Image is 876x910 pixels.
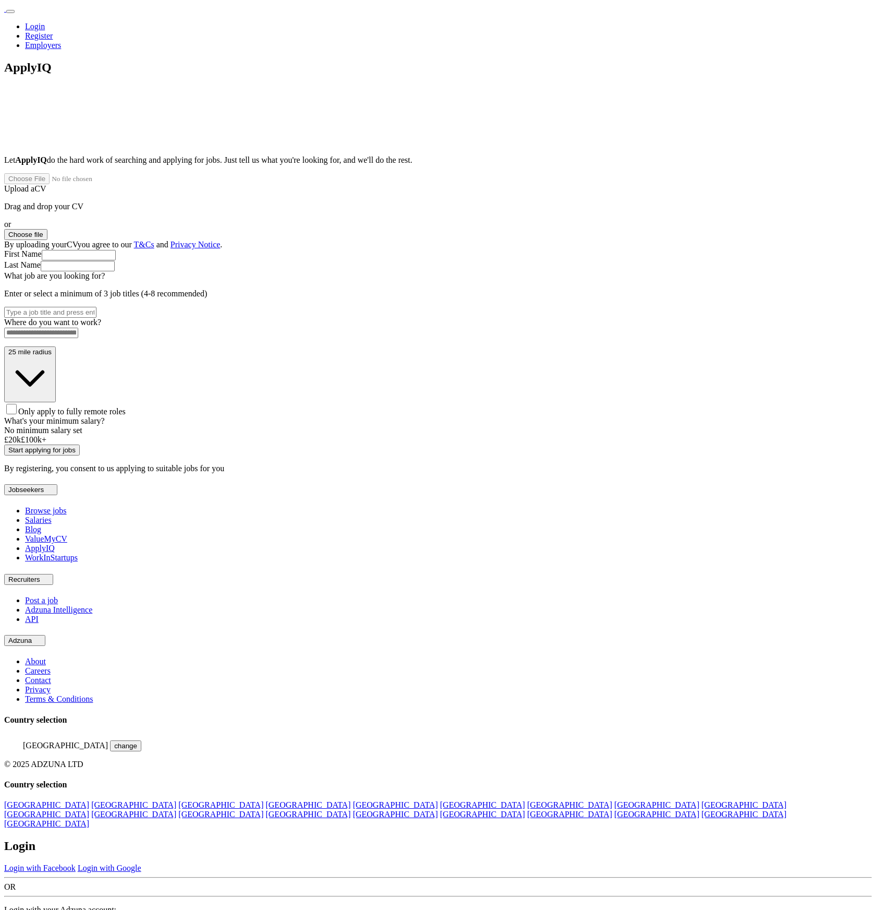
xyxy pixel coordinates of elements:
a: [GEOGRAPHIC_DATA] [353,810,438,819]
span: Recruiters [8,576,40,583]
img: UK flag [4,736,21,748]
span: 25 mile radius [8,348,52,356]
a: Privacy [25,685,51,694]
button: change [110,740,141,751]
label: Where do you want to work? [4,318,101,327]
a: API [25,615,39,624]
span: or [4,220,11,229]
a: ValueMyCV [25,534,67,543]
a: Careers [25,666,51,675]
a: Adzuna Intelligence [25,605,92,614]
input: Type a job title and press enter [4,307,96,318]
h1: ApplyIQ [4,61,872,75]
a: WorkInStartups [25,553,78,562]
a: Login with Facebook [4,864,76,872]
a: Privacy Notice [171,240,221,249]
a: [GEOGRAPHIC_DATA] [178,800,263,809]
a: Register [25,31,53,40]
a: Terms & Conditions [25,695,93,703]
a: [GEOGRAPHIC_DATA] [4,810,89,819]
label: What job are you looking for? [4,271,105,280]
button: Toggle main navigation menu [6,10,15,13]
button: Start applying for jobs [4,445,80,456]
a: Login with Google [78,864,141,872]
span: Only apply to fully remote roles [18,407,126,416]
h4: Country selection [4,780,872,789]
h2: Login [4,839,872,853]
a: [GEOGRAPHIC_DATA] [91,800,176,809]
img: toggle icon [42,577,49,582]
a: [GEOGRAPHIC_DATA] [527,800,612,809]
h4: Country selection [4,715,872,725]
a: [GEOGRAPHIC_DATA] [353,800,438,809]
button: Choose file [4,229,47,240]
span: £ 100 k+ [21,435,46,444]
button: 25 mile radius [4,346,56,402]
a: [GEOGRAPHIC_DATA] [265,800,350,809]
a: [GEOGRAPHIC_DATA] [701,800,786,809]
p: Drag and drop your CV [4,202,872,211]
a: [GEOGRAPHIC_DATA] [440,800,525,809]
a: About [25,657,46,666]
label: Upload a CV [4,184,46,193]
label: Last Name [4,260,41,269]
a: [GEOGRAPHIC_DATA] [614,810,699,819]
a: Post a job [25,596,58,605]
a: [GEOGRAPHIC_DATA] [178,810,263,819]
a: Blog [25,525,41,534]
span: Adzuna [8,637,32,644]
a: [GEOGRAPHIC_DATA] [91,810,176,819]
img: toggle icon [34,638,41,643]
p: Enter or select a minimum of 3 job titles (4-8 recommended) [4,289,872,298]
span: Jobseekers [8,486,44,494]
span: OR [4,882,16,891]
p: By registering, you consent to us applying to suitable jobs for you [4,464,872,473]
div: © 2025 ADZUNA LTD [4,760,872,769]
a: [GEOGRAPHIC_DATA] [265,810,350,819]
input: Only apply to fully remote roles [6,404,17,414]
a: ApplyIQ [25,544,55,553]
a: [GEOGRAPHIC_DATA] [4,819,89,828]
a: Browse jobs [25,506,67,515]
img: toggle icon [46,487,53,492]
a: [GEOGRAPHIC_DATA] [701,810,786,819]
a: T&Cs [134,240,154,249]
a: [GEOGRAPHIC_DATA] [614,800,699,809]
a: [GEOGRAPHIC_DATA] [527,810,612,819]
label: What's your minimum salary? [4,416,105,425]
div: No minimum salary set [4,426,872,435]
label: First Name [4,249,42,258]
a: Employers [25,41,61,50]
a: Salaries [25,516,52,524]
a: [GEOGRAPHIC_DATA] [440,810,525,819]
span: £ 20 k [4,435,21,444]
a: Contact [25,676,51,685]
p: Let do the hard work of searching and applying for jobs. Just tell us what you're looking for, an... [4,155,872,165]
a: Login [25,22,45,31]
a: [GEOGRAPHIC_DATA] [4,800,89,809]
div: By uploading your CV you agree to our and . [4,240,872,249]
span: [GEOGRAPHIC_DATA] [23,741,108,750]
strong: ApplyIQ [15,155,46,164]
